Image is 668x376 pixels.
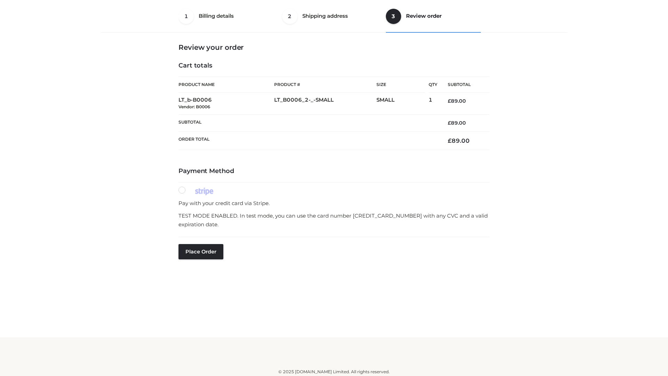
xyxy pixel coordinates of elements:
[448,120,451,126] span: £
[448,137,452,144] span: £
[178,132,437,150] th: Order Total
[437,77,490,93] th: Subtotal
[376,93,429,115] td: SMALL
[178,93,274,115] td: LT_b-B0006
[448,137,470,144] bdi: 89.00
[178,43,490,52] h3: Review your order
[103,368,565,375] div: © 2025 [DOMAIN_NAME] Limited. All rights reserved.
[274,93,376,115] td: LT_B0006_2-_-SMALL
[448,98,451,104] span: £
[178,167,490,175] h4: Payment Method
[178,114,437,131] th: Subtotal
[448,120,466,126] bdi: 89.00
[376,77,425,93] th: Size
[178,104,210,109] small: Vendor: B0006
[178,244,223,259] button: Place order
[178,211,490,229] p: TEST MODE ENABLED. In test mode, you can use the card number [CREDIT_CARD_NUMBER] with any CVC an...
[178,77,274,93] th: Product Name
[448,98,466,104] bdi: 89.00
[429,77,437,93] th: Qty
[429,93,437,115] td: 1
[274,77,376,93] th: Product #
[178,62,490,70] h4: Cart totals
[178,199,490,208] p: Pay with your credit card via Stripe.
